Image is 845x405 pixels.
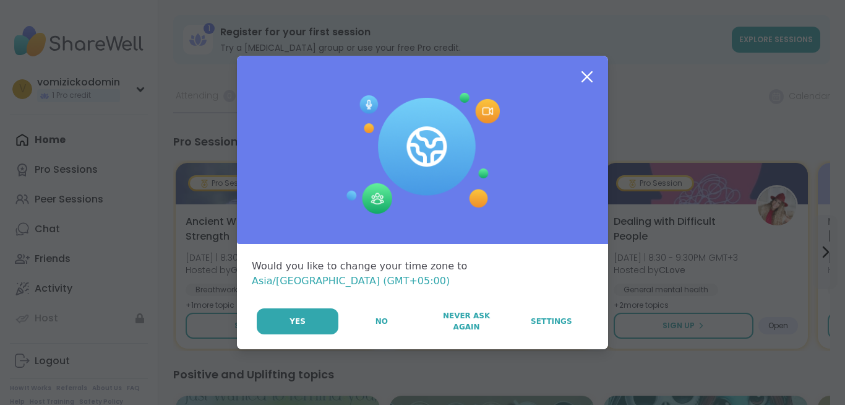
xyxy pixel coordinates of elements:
button: Never Ask Again [424,308,508,334]
span: Yes [290,316,306,327]
span: Asia/[GEOGRAPHIC_DATA] (GMT+05:00) [252,275,450,287]
span: No [375,316,388,327]
button: No [340,308,423,334]
img: Session Experience [345,93,500,214]
span: Settings [531,316,572,327]
button: Yes [257,308,338,334]
span: Never Ask Again [431,310,502,333]
a: Settings [510,308,593,334]
div: Would you like to change your time zone to [252,259,593,289]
